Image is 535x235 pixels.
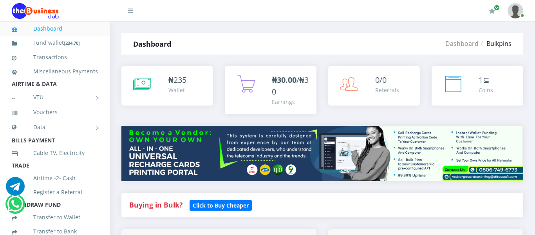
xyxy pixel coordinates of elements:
[7,200,23,213] a: Chat for support
[489,8,495,14] i: Renew/Upgrade Subscription
[272,98,309,106] div: Earnings
[129,200,183,209] strong: Buying in Bulk?
[65,40,78,46] b: 234.70
[494,5,500,11] span: Renew/Upgrade Subscription
[12,169,98,187] a: Airtime -2- Cash
[12,48,98,66] a: Transactions
[12,144,98,162] a: Cable TV, Electricity
[12,208,98,226] a: Transfer to Wallet
[12,103,98,121] a: Vouchers
[12,87,98,107] a: VTU
[193,202,249,209] b: Click to Buy Cheaper
[479,86,493,94] div: Coins
[508,3,523,18] img: User
[12,117,98,137] a: Data
[375,86,399,94] div: Referrals
[12,3,59,19] img: Logo
[445,39,479,48] a: Dashboard
[12,20,98,38] a: Dashboard
[272,75,296,85] b: ₦30.00
[133,39,171,49] strong: Dashboard
[375,75,387,85] span: 0/0
[12,62,98,80] a: Miscellaneous Payments
[272,75,309,97] span: /₦30
[225,66,316,114] a: ₦30.00/₦30 Earnings
[328,66,420,106] a: 0/0 Referrals
[479,39,512,48] li: Bulkpins
[121,66,213,106] a: ₦235 Wallet
[190,200,252,209] a: Click to Buy Cheaper
[12,34,98,52] a: Fund wallet[234.70]
[168,74,186,86] div: ₦
[12,183,98,201] a: Register a Referral
[64,40,80,46] small: [ ]
[168,86,186,94] div: Wallet
[174,75,186,85] span: 235
[6,183,25,196] a: Chat for support
[479,74,493,86] div: ⊆
[121,126,523,181] img: multitenant_rcp.png
[479,75,483,85] span: 1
